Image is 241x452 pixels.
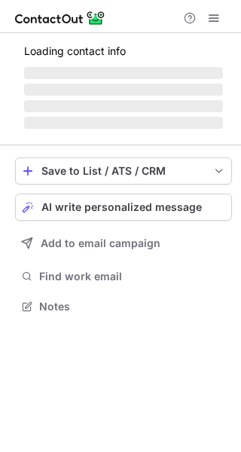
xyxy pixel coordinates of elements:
p: Loading contact info [24,45,223,57]
img: ContactOut v5.3.10 [15,9,105,27]
button: Find work email [15,266,232,287]
button: Notes [15,296,232,317]
span: AI write personalized message [41,201,202,213]
span: ‌ [24,117,223,129]
span: Find work email [39,270,226,283]
button: Add to email campaign [15,230,232,257]
span: Notes [39,300,226,313]
span: ‌ [24,84,223,96]
span: Add to email campaign [41,237,160,249]
button: AI write personalized message [15,194,232,221]
span: ‌ [24,67,223,79]
div: Save to List / ATS / CRM [41,165,206,177]
span: ‌ [24,100,223,112]
button: save-profile-one-click [15,157,232,185]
